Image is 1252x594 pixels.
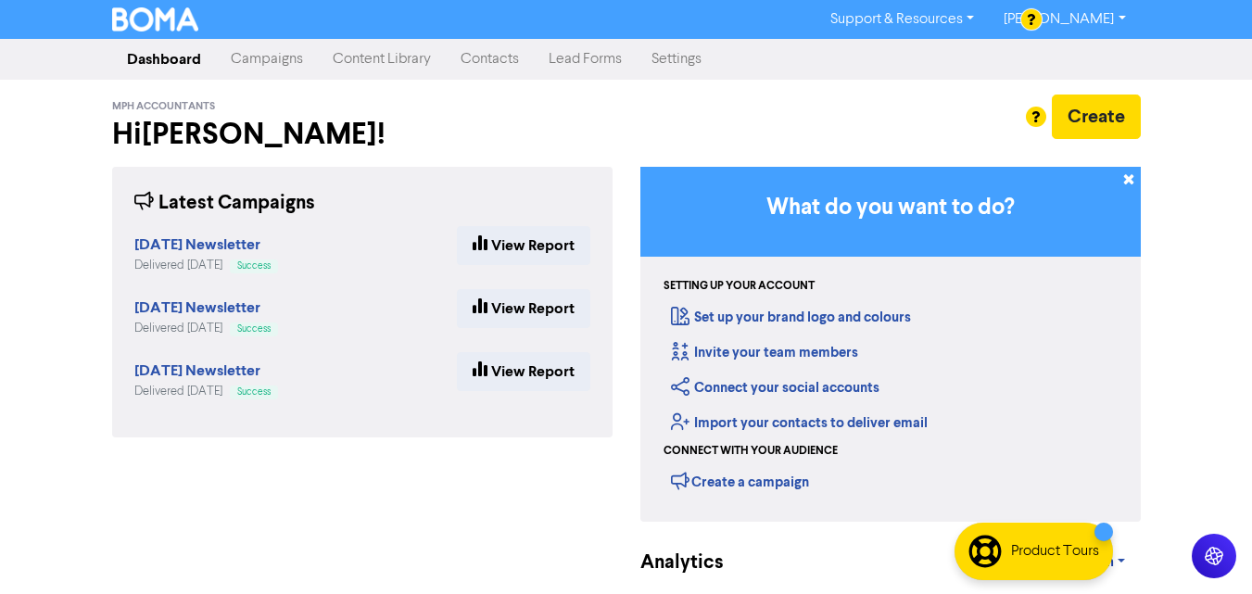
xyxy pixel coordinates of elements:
[671,467,809,495] div: Create a campaign
[1159,505,1252,594] iframe: Chat Widget
[457,226,590,265] a: View Report
[664,278,815,295] div: Setting up your account
[134,257,278,274] div: Delivered [DATE]
[989,5,1140,34] a: [PERSON_NAME]
[134,320,278,337] div: Delivered [DATE]
[671,309,911,326] a: Set up your brand logo and colours
[134,383,278,400] div: Delivered [DATE]
[664,443,838,460] div: Connect with your audience
[237,324,271,334] span: Success
[112,100,215,113] span: MPH Accountants
[640,167,1141,522] div: Getting Started in BOMA
[816,5,989,34] a: Support & Resources
[112,117,613,152] h2: Hi [PERSON_NAME] !
[671,379,879,397] a: Connect your social accounts
[134,189,315,218] div: Latest Campaigns
[134,298,260,317] strong: [DATE] Newsletter
[134,235,260,254] strong: [DATE] Newsletter
[640,549,701,577] div: Analytics
[457,352,590,391] a: View Report
[134,361,260,380] strong: [DATE] Newsletter
[134,364,260,379] a: [DATE] Newsletter
[112,7,199,32] img: BOMA Logo
[671,414,928,432] a: Import your contacts to deliver email
[637,41,716,78] a: Settings
[534,41,637,78] a: Lead Forms
[237,387,271,397] span: Success
[671,344,858,361] a: Invite your team members
[457,289,590,328] a: View Report
[1052,95,1141,139] button: Create
[237,261,271,271] span: Success
[668,195,1113,221] h3: What do you want to do?
[134,238,260,253] a: [DATE] Newsletter
[112,41,216,78] a: Dashboard
[134,301,260,316] a: [DATE] Newsletter
[318,41,446,78] a: Content Library
[446,41,534,78] a: Contacts
[216,41,318,78] a: Campaigns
